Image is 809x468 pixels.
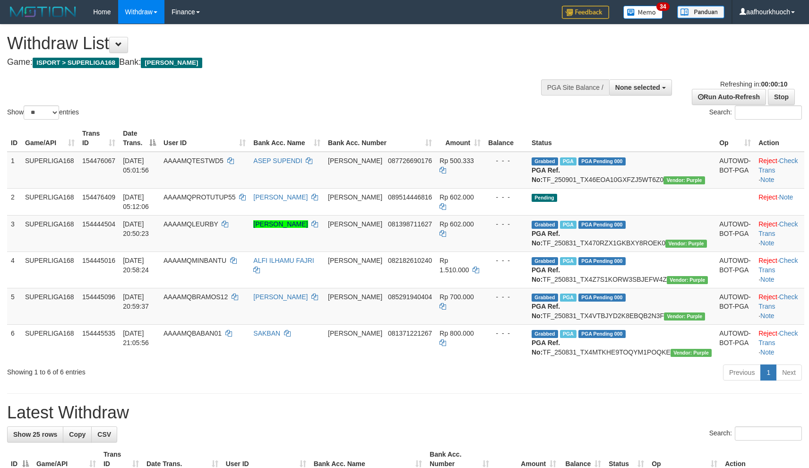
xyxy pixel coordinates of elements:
span: None selected [615,84,660,91]
span: PGA Pending [578,257,626,265]
a: Check Trans [758,293,798,310]
h1: Latest Withdraw [7,403,802,422]
td: AUTOWD-BOT-PGA [715,251,755,288]
a: ASEP SUPENDI [253,157,302,165]
td: TF_250831_TX4MTKHE9TOQYM1POQKE [528,324,715,361]
span: AAAAMQPROTUTUP55 [164,193,235,201]
a: Run Auto-Refresh [692,89,766,105]
span: [PERSON_NAME] [328,220,382,228]
b: PGA Ref. No: [532,339,560,356]
a: Note [760,176,775,183]
img: Button%20Memo.svg [623,6,663,19]
td: SUPERLIGA168 [21,251,78,288]
label: Show entries [7,105,79,120]
a: Note [760,312,775,320]
td: TF_250831_TX470RZX1GKBXY8ROEK0 [528,215,715,251]
th: Status [528,125,715,152]
th: Op: activate to sort column ascending [715,125,755,152]
span: Rp 1.510.000 [439,257,469,274]
a: Reject [758,257,777,264]
a: Reject [758,220,777,228]
b: PGA Ref. No: [532,166,560,183]
span: Marked by aafmaleo [560,157,577,165]
td: · · [755,152,804,189]
span: Grabbed [532,257,558,265]
span: Copy 082182610240 to clipboard [388,257,432,264]
span: Copy 081371221267 to clipboard [388,329,432,337]
td: SUPERLIGA168 [21,324,78,361]
span: Refreshing in: [720,80,787,88]
a: [PERSON_NAME] [253,193,308,201]
span: Rp 602.000 [439,193,473,201]
a: Note [760,348,775,356]
span: [PERSON_NAME] [141,58,202,68]
span: Rp 700.000 [439,293,473,301]
button: None selected [609,79,672,95]
span: [DATE] 21:05:56 [123,329,149,347]
label: Search: [709,105,802,120]
span: Marked by aafheankoy [560,257,577,265]
a: Next [776,364,802,381]
span: PGA Pending [578,294,626,302]
span: Rp 602.000 [439,220,473,228]
label: Search: [709,426,802,441]
span: [PERSON_NAME] [328,293,382,301]
b: PGA Ref. No: [532,303,560,320]
span: 154476067 [82,157,115,165]
strong: 00:00:10 [761,80,787,88]
div: Showing 1 to 6 of 6 entries [7,364,330,377]
a: Note [779,193,793,201]
span: AAAAMQTESTWD5 [164,157,224,165]
a: ALFI ILHAMU FAJRI [253,257,314,264]
th: Bank Acc. Name: activate to sort column ascending [250,125,324,152]
a: Copy [63,426,92,442]
span: 154445535 [82,329,115,337]
a: CSV [91,426,117,442]
span: Copy 081398711627 to clipboard [388,220,432,228]
td: 4 [7,251,21,288]
td: SUPERLIGA168 [21,215,78,251]
a: Check Trans [758,220,798,237]
span: Grabbed [532,221,558,229]
img: panduan.png [677,6,724,18]
a: Note [760,276,775,283]
span: Grabbed [532,294,558,302]
span: [PERSON_NAME] [328,193,382,201]
span: Marked by aafheankoy [560,294,577,302]
td: 6 [7,324,21,361]
div: - - - [488,156,524,165]
span: PGA Pending [578,221,626,229]
span: [PERSON_NAME] [328,329,382,337]
h1: Withdraw List [7,34,530,53]
a: Check Trans [758,257,798,274]
a: Reject [758,329,777,337]
td: AUTOWD-BOT-PGA [715,215,755,251]
span: 34 [656,2,669,11]
a: Show 25 rows [7,426,63,442]
th: Bank Acc. Number: activate to sort column ascending [324,125,436,152]
input: Search: [735,105,802,120]
th: Amount: activate to sort column ascending [436,125,484,152]
span: AAAAMQBRAMOS12 [164,293,228,301]
td: 1 [7,152,21,189]
th: ID [7,125,21,152]
td: TF_250831_TX4Z7S1KORW3SBJEFW4Z [528,251,715,288]
span: Vendor URL: https://trx4.1velocity.biz [664,312,705,321]
td: · · [755,288,804,324]
td: TF_250831_TX4VTBJYD2K8EBQB2N3F [528,288,715,324]
td: AUTOWD-BOT-PGA [715,288,755,324]
b: PGA Ref. No: [532,266,560,283]
span: 154445096 [82,293,115,301]
div: - - - [488,192,524,202]
th: Date Trans.: activate to sort column descending [119,125,160,152]
a: Stop [768,89,795,105]
td: SUPERLIGA168 [21,288,78,324]
td: · · [755,215,804,251]
span: PGA Pending [578,157,626,165]
td: AUTOWD-BOT-PGA [715,152,755,189]
th: Action [755,125,804,152]
span: Marked by aafounsreynich [560,221,577,229]
span: [PERSON_NAME] [328,157,382,165]
td: · [755,188,804,215]
span: Rp 800.000 [439,329,473,337]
